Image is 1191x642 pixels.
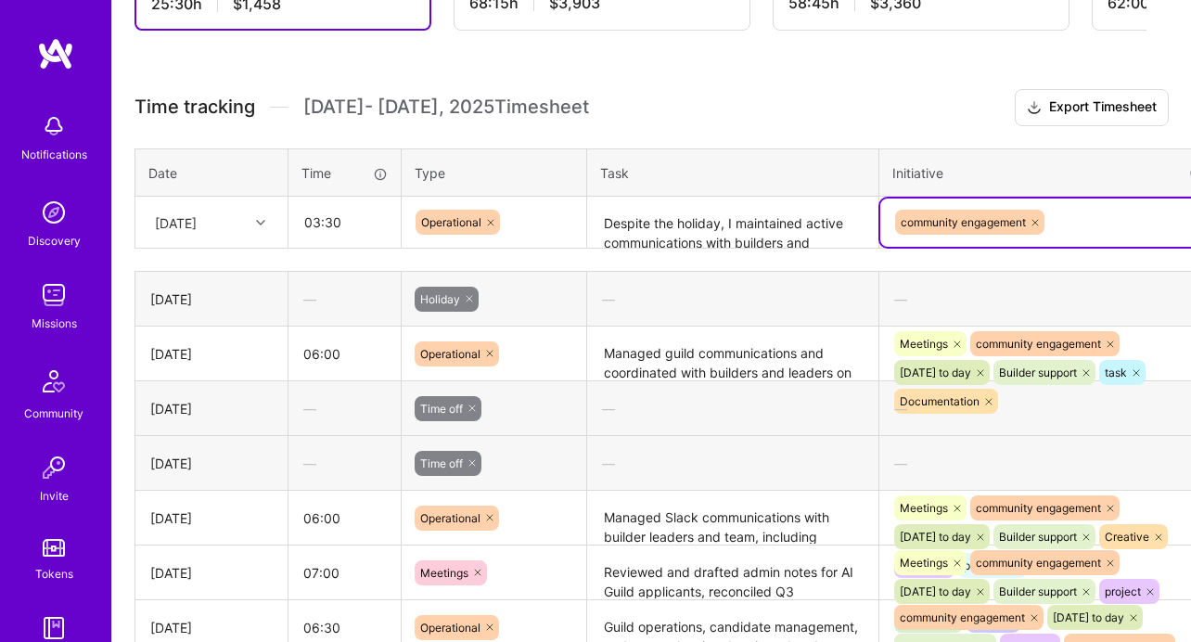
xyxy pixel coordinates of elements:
div: — [587,439,878,488]
span: community engagement [976,501,1101,515]
img: Invite [35,449,72,486]
div: [DATE] [150,289,273,309]
div: [DATE] [150,563,273,583]
span: [DATE] to day [1053,610,1124,624]
span: Time tracking [134,96,255,119]
input: HH:MM [288,548,401,597]
img: teamwork [35,276,72,314]
img: tokens [43,539,65,557]
i: icon Chevron [256,218,265,227]
span: Builder support [999,530,1077,544]
div: [DATE] [150,508,273,528]
span: [DATE] to day [900,366,971,379]
span: community engagement [901,215,1026,229]
div: Invite [40,486,69,506]
div: [DATE] [150,399,273,418]
span: project [1105,584,1141,598]
span: task [1105,366,1127,379]
th: Date [135,148,288,197]
div: [DATE] [150,344,273,364]
span: community engagement [900,610,1025,624]
div: — [288,384,401,433]
span: Meetings [900,337,948,351]
div: [DATE] [150,454,273,473]
div: Community [24,404,83,423]
img: logo [37,37,74,71]
span: Builder support [999,366,1077,379]
span: community engagement [976,556,1101,570]
span: Creative [1105,530,1149,544]
div: — [587,384,878,433]
span: community engagement [976,337,1101,351]
span: Operational [420,347,480,361]
span: [DATE] to day [900,584,971,598]
textarea: Reviewed and drafted admin notes for AI Guild applicants, reconciled Q3 application data, and man... [589,547,877,598]
div: Notifications [21,145,87,164]
input: HH:MM [288,494,401,543]
span: Time off [420,456,463,470]
div: Discovery [28,231,81,250]
i: icon Download [1027,98,1042,118]
div: Tokens [35,564,73,584]
textarea: Managed guild communications and coordinated with builders and leaders on interviews and candidat... [589,328,877,379]
span: [DATE] - [DATE] , 2025 Timesheet [303,96,589,119]
input: HH:MM [289,198,400,247]
span: Meetings [900,556,948,570]
span: Meetings [900,501,948,515]
div: — [587,275,878,324]
span: Operational [420,511,480,525]
input: HH:MM [288,329,401,379]
span: Operational [421,215,481,229]
div: — [288,439,401,488]
img: discovery [35,194,72,231]
div: — [288,275,401,324]
span: [DATE] to day [900,530,971,544]
th: Task [587,148,879,197]
span: Time off [420,402,463,416]
span: Holiday [420,292,460,306]
textarea: Despite the holiday, I maintained active communications with builders and candidates following up... [589,199,877,248]
img: bell [35,108,72,145]
div: Missions [32,314,77,333]
div: Time [301,163,388,183]
div: [DATE] [150,618,273,637]
button: Export Timesheet [1015,89,1169,126]
textarea: Managed Slack communications with builder leaders and team, including scheduling new interviews a... [589,493,877,544]
span: Builder support [999,584,1077,598]
span: Operational [420,621,480,635]
img: Community [32,359,76,404]
span: Meetings [420,566,468,580]
th: Type [402,148,587,197]
div: [DATE] [155,212,197,232]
